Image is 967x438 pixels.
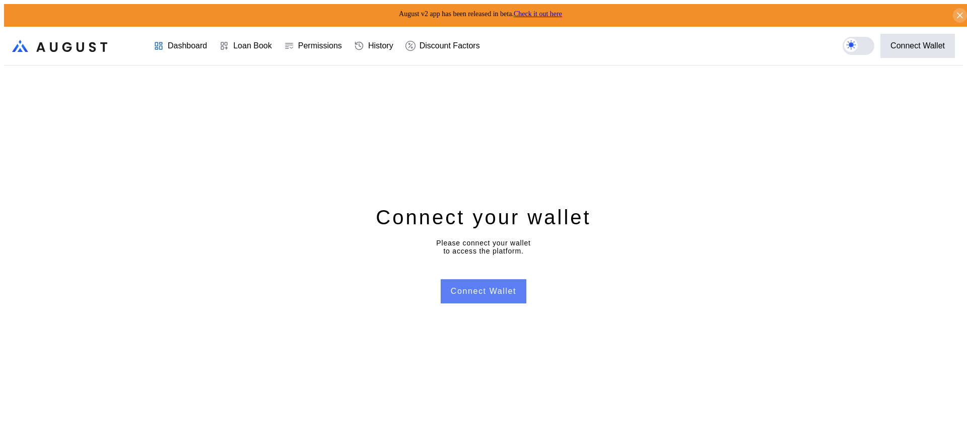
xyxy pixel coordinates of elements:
[890,41,945,50] div: Connect Wallet
[376,204,591,230] div: Connect your wallet
[148,27,213,65] a: Dashboard
[368,41,393,50] div: History
[233,41,272,50] div: Loan Book
[514,10,562,18] a: Check it out here
[880,34,955,58] button: Connect Wallet
[168,41,207,50] div: Dashboard
[298,41,342,50] div: Permissions
[278,27,348,65] a: Permissions
[436,239,530,255] div: Please connect your wallet to access the platform.
[213,27,278,65] a: Loan Book
[348,27,399,65] a: History
[399,27,486,65] a: Discount Factors
[420,41,480,50] div: Discount Factors
[399,10,562,18] span: August v2 app has been released in beta.
[441,279,526,303] button: Connect Wallet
